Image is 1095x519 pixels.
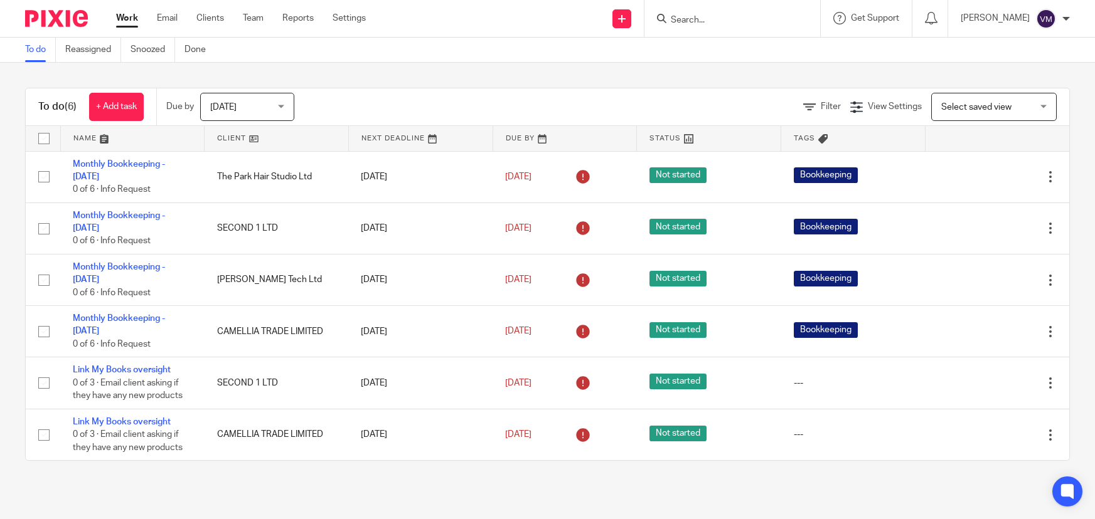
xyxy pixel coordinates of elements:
a: Link My Books oversight [73,365,171,374]
div: --- [794,428,913,441]
span: 0 of 6 · Info Request [73,237,151,246]
img: Pixie [25,10,88,27]
span: Tags [794,135,815,142]
span: Bookkeeping [794,219,858,234]
span: 0 of 6 · Info Request [73,340,151,349]
span: [DATE] [505,379,531,387]
span: 0 of 6 · Info Request [73,185,151,194]
h1: To do [38,100,77,113]
a: Reports [282,12,314,24]
p: [PERSON_NAME] [961,12,1030,24]
a: Work [116,12,138,24]
span: View Settings [868,102,922,111]
td: SECOND 1 LTD [205,357,349,409]
td: [DATE] [348,357,493,409]
span: (6) [65,102,77,112]
td: [DATE] [348,254,493,305]
a: Reassigned [65,38,121,62]
td: CAMELLIA TRADE LIMITED [205,409,349,460]
a: Settings [333,12,366,24]
span: Not started [649,167,707,183]
td: [DATE] [348,306,493,357]
span: [DATE] [505,327,531,336]
span: Not started [649,426,707,441]
span: 0 of 3 · Email client asking if they have any new products [73,379,183,401]
span: 0 of 3 · Email client asking if they have any new products [73,430,183,452]
span: Bookkeeping [794,322,858,338]
span: Filter [821,102,841,111]
a: Team [243,12,264,24]
input: Search [670,15,783,26]
a: Snoozed [131,38,175,62]
a: Clients [196,12,224,24]
td: [DATE] [348,151,493,202]
span: [DATE] [505,224,531,233]
td: The Park Hair Studio Ltd [205,151,349,202]
span: Select saved view [941,103,1012,112]
span: [DATE] [505,275,531,284]
span: Not started [649,271,707,286]
span: Get Support [851,14,899,23]
span: Not started [649,374,707,389]
span: Bookkeeping [794,271,858,286]
p: Due by [166,100,194,113]
img: svg%3E [1036,9,1056,29]
a: Link My Books oversight [73,417,171,426]
div: --- [794,377,913,389]
td: [DATE] [348,202,493,254]
td: [DATE] [348,409,493,460]
span: Not started [649,219,707,234]
td: CAMELLIA TRADE LIMITED [205,306,349,357]
a: Done [184,38,215,62]
span: [DATE] [505,430,531,439]
a: Monthly Bookkeeping - [DATE] [73,314,165,335]
span: Not started [649,322,707,338]
span: 0 of 6 · Info Request [73,288,151,297]
a: Monthly Bookkeeping - [DATE] [73,263,165,284]
span: [DATE] [505,172,531,181]
a: + Add task [89,93,144,121]
a: To do [25,38,56,62]
td: [PERSON_NAME] Tech Ltd [205,254,349,305]
a: Email [157,12,178,24]
a: Monthly Bookkeeping - [DATE] [73,211,165,233]
span: [DATE] [210,103,237,112]
td: SECOND 1 LTD [205,202,349,254]
a: Monthly Bookkeeping - [DATE] [73,160,165,181]
span: Bookkeeping [794,167,858,183]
